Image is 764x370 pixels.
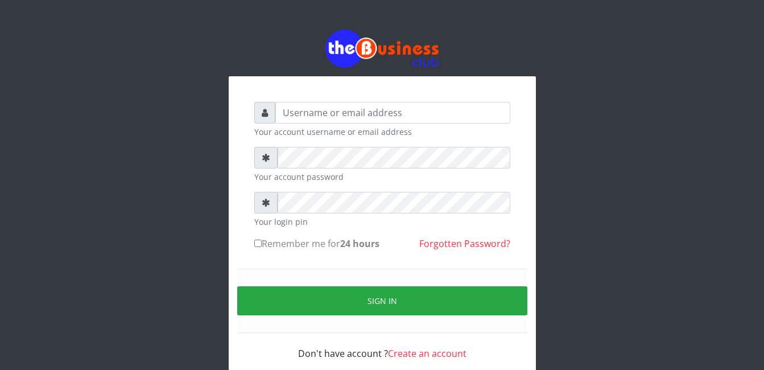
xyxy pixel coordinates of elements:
[254,216,510,228] small: Your login pin
[254,237,379,250] label: Remember me for
[254,333,510,360] div: Don't have account ?
[275,102,510,124] input: Username or email address
[254,240,262,247] input: Remember me for24 hours
[340,237,379,250] b: 24 hours
[237,286,527,315] button: Sign in
[388,347,466,360] a: Create an account
[254,126,510,138] small: Your account username or email address
[254,171,510,183] small: Your account password
[419,237,510,250] a: Forgotten Password?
